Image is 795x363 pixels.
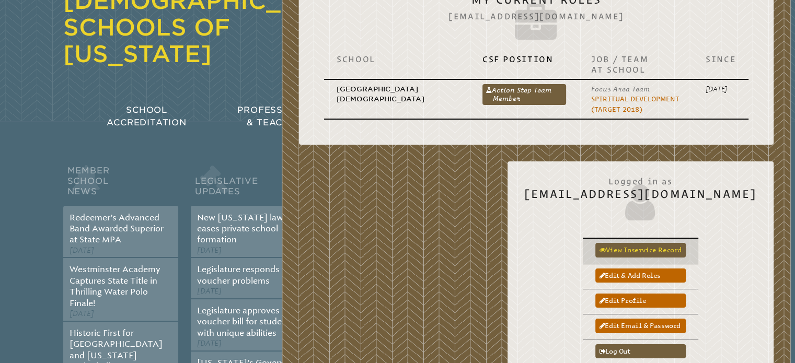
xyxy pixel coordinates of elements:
p: School [337,54,457,64]
span: [DATE] [197,339,222,348]
p: CSF Position [482,54,566,64]
a: New [US_STATE] law eases private school formation [197,213,283,245]
p: Since [706,54,736,64]
a: Action Step Team Member [482,84,566,105]
span: [DATE] [197,287,222,296]
a: Legislature responds to voucher problems [197,264,290,285]
a: Redeemer’s Advanced Band Awarded Superior at State MPA [70,213,164,245]
a: Log out [595,344,686,358]
span: Focus Area Team [591,85,650,93]
a: View inservice record [595,243,686,257]
span: [DATE] [70,246,94,255]
a: Westminster Academy Captures State Title in Thrilling Water Polo Finale! [70,264,160,308]
a: Spiritual Development (Target 2018) [591,95,679,113]
span: Professional Development & Teacher Certification [237,105,390,127]
span: [DATE] [70,309,94,318]
p: [GEOGRAPHIC_DATA][DEMOGRAPHIC_DATA] [337,84,457,104]
a: Legislature approves voucher bill for students with unique abilities [197,306,294,338]
span: Logged in as [524,171,757,188]
p: Job / Team at School [591,54,681,75]
a: Edit profile [595,294,686,308]
span: School Accreditation [107,105,186,127]
h2: [EMAIL_ADDRESS][DOMAIN_NAME] [524,171,757,223]
span: [DATE] [197,246,222,255]
h2: Legislative Updates [191,163,306,206]
p: [DATE] [706,84,736,94]
h2: Member School News [63,163,178,206]
a: Edit & add roles [595,268,686,283]
a: Edit email & password [595,319,686,333]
